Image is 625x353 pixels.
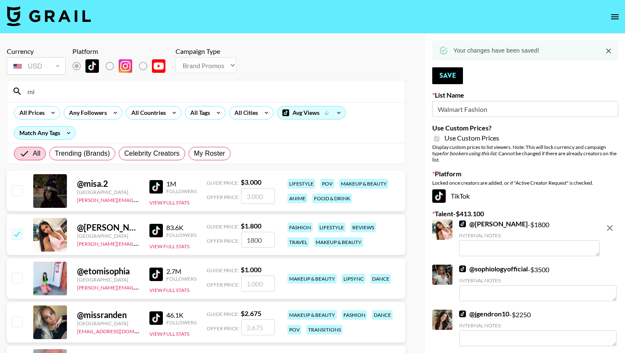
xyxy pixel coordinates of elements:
input: 1.800 [241,232,275,248]
div: [GEOGRAPHIC_DATA] [77,276,139,283]
img: Instagram [119,59,132,73]
div: TikTok [432,189,618,203]
div: @ misa.2 [77,178,139,189]
strong: $ 3.000 [241,178,261,186]
div: All Countries [126,106,168,119]
span: Guide Price: [207,223,239,230]
div: Internal Notes: [459,232,600,239]
div: food & drink [312,194,352,203]
div: Campaign Type [176,47,237,56]
label: Talent - $ 413.100 [432,210,618,218]
div: [GEOGRAPHIC_DATA] [77,320,139,326]
button: remove [601,220,618,236]
div: Your changes have been saved! [453,43,539,58]
em: for bookers using this list [442,150,496,157]
img: Grail Talent [7,6,91,26]
div: Followers [166,188,197,194]
div: 46.1K [166,311,197,319]
div: @ [PERSON_NAME] [77,222,139,233]
label: List Name [432,91,618,99]
span: Guide Price: [207,311,239,317]
img: TikTok [149,268,163,281]
span: Celebrity Creators [124,149,180,159]
div: [GEOGRAPHIC_DATA] [77,189,139,195]
div: All Cities [229,106,260,119]
div: USD [8,59,64,74]
strong: $ 1.000 [241,265,261,273]
div: [GEOGRAPHIC_DATA] [77,233,139,239]
div: makeup & beauty [287,274,337,284]
img: TikTok [149,224,163,237]
img: TikTok [459,220,466,227]
div: Display custom prices to list viewers. Note: This will lock currency and campaign type . Cannot b... [432,144,618,163]
input: 3.000 [241,188,275,204]
div: Followers [166,319,197,326]
div: makeup & beauty [339,179,388,188]
a: [PERSON_NAME][EMAIL_ADDRESS][PERSON_NAME][PERSON_NAME][DOMAIN_NAME] [77,239,282,247]
a: [PERSON_NAME][EMAIL_ADDRESS][DOMAIN_NAME] [77,195,202,203]
a: @[PERSON_NAME] [459,220,528,228]
div: - $ 2250 [459,310,617,346]
div: lifestyle [287,179,315,188]
div: lipsync [342,274,365,284]
input: Search by User Name [22,85,400,98]
div: transitions [306,325,343,334]
div: reviews [351,223,376,232]
div: pov [287,325,301,334]
span: Guide Price: [207,180,239,186]
div: Locked once creators are added, or if "Active Creator Request" is checked. [432,180,618,186]
div: lifestyle [318,223,346,232]
div: Any Followers [64,106,109,119]
div: anime [287,194,307,203]
a: @jgendron10 [459,310,509,318]
span: Use Custom Prices [444,134,499,142]
div: fashion [342,310,367,320]
a: [EMAIL_ADDRESS][DOMAIN_NAME] [77,326,162,334]
strong: $ 1.800 [241,222,261,230]
span: Offer Price: [207,238,239,244]
div: - $ 1800 [459,220,600,256]
div: Followers [166,276,197,282]
strong: $ 2.675 [241,309,261,317]
span: All [33,149,40,159]
div: 1M [166,180,197,188]
div: Currency is locked to USD [7,56,66,77]
div: fashion [287,223,313,232]
button: Save [432,67,463,84]
img: TikTok [459,311,466,317]
div: @ missranden [77,310,139,320]
span: Offer Price: [207,194,239,200]
span: Offer Price: [207,325,239,332]
div: Internal Notes: [459,277,617,284]
a: @sophiologyofficial [459,265,528,273]
a: [PERSON_NAME][EMAIL_ADDRESS][DOMAIN_NAME] [77,283,202,291]
input: 1.000 [241,276,275,292]
label: Use Custom Prices? [432,124,618,132]
div: - $ 3500 [459,265,617,301]
button: View Full Stats [149,199,189,206]
div: Platform [72,47,172,56]
div: All Tags [185,106,212,119]
div: All Prices [14,106,46,119]
label: Platform [432,170,618,178]
button: View Full Stats [149,243,189,249]
div: makeup & beauty [314,237,363,247]
div: Followers [166,232,197,238]
img: TikTok [459,265,466,272]
div: makeup & beauty [287,310,337,320]
div: 2.7M [166,267,197,276]
div: dance [372,310,393,320]
div: Match Any Tags [14,127,75,139]
span: My Roster [194,149,225,159]
img: TikTok [432,189,446,203]
span: Trending (Brands) [55,149,110,159]
img: TikTok [85,59,99,73]
div: travel [287,237,309,247]
div: List locked to TikTok. [72,57,172,75]
div: 83.6K [166,223,197,232]
img: TikTok [149,180,163,194]
button: View Full Stats [149,331,189,337]
span: Guide Price: [207,267,239,273]
button: open drawer [606,8,623,25]
input: 2.675 [241,319,275,335]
